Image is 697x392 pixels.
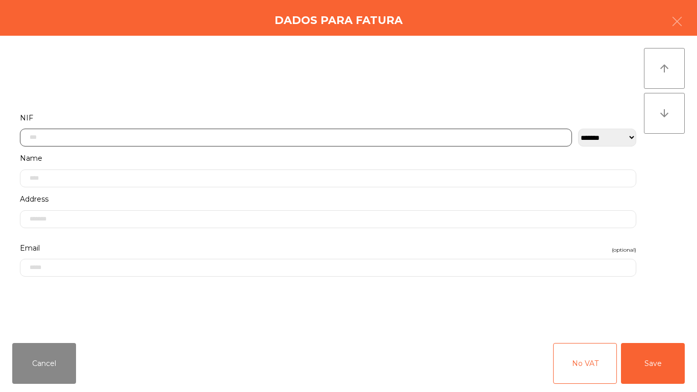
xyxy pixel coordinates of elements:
button: arrow_upward [644,48,685,89]
span: NIF [20,111,33,125]
button: No VAT [553,343,617,384]
button: Cancel [12,343,76,384]
button: Save [621,343,685,384]
span: Email [20,241,40,255]
span: Name [20,152,42,165]
span: Address [20,192,48,206]
i: arrow_upward [658,62,670,75]
button: arrow_downward [644,93,685,134]
span: (optional) [612,245,636,255]
i: arrow_downward [658,107,670,119]
h4: Dados para Fatura [275,13,403,28]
